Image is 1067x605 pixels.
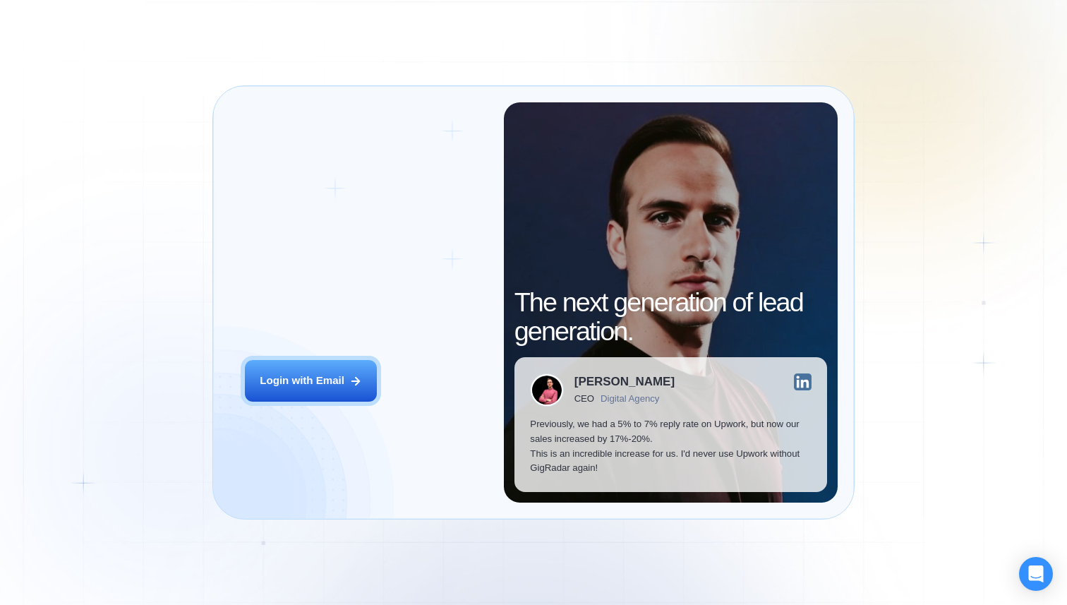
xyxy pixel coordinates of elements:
p: Previously, we had a 5% to 7% reply rate on Upwork, but now our sales increased by 17%-20%. This ... [530,417,811,476]
div: Digital Agency [601,393,659,404]
div: CEO [574,393,594,404]
h2: The next generation of lead generation. [514,288,828,347]
div: [PERSON_NAME] [574,376,675,388]
button: Login with Email [245,360,377,402]
div: Login with Email [260,373,344,388]
div: Open Intercom Messenger [1019,557,1053,591]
